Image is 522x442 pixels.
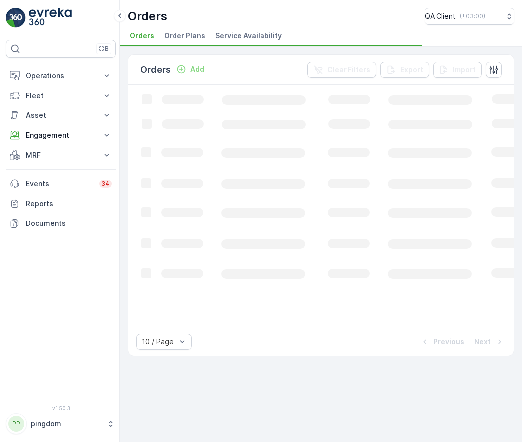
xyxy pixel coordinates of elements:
[327,65,370,75] p: Clear Filters
[460,12,485,20] p: ( +03:00 )
[6,214,116,233] a: Documents
[6,125,116,145] button: Engagement
[164,31,205,41] span: Order Plans
[215,31,282,41] span: Service Availability
[26,219,112,228] p: Documents
[6,405,116,411] span: v 1.50.3
[434,337,464,347] p: Previous
[6,66,116,86] button: Operations
[453,65,476,75] p: Import
[6,413,116,434] button: PPpingdom
[26,130,96,140] p: Engagement
[6,8,26,28] img: logo
[26,110,96,120] p: Asset
[6,86,116,106] button: Fleet
[474,337,491,347] p: Next
[6,194,116,214] a: Reports
[101,180,110,188] p: 34
[190,64,204,74] p: Add
[473,336,506,348] button: Next
[29,8,72,28] img: logo_light-DOdMpM7g.png
[425,8,514,25] button: QA Client(+03:00)
[99,45,109,53] p: ⌘B
[26,150,96,160] p: MRF
[31,419,102,429] p: pingdom
[128,8,167,24] p: Orders
[140,63,171,77] p: Orders
[26,199,112,209] p: Reports
[26,179,93,189] p: Events
[8,416,24,432] div: PP
[425,11,456,21] p: QA Client
[26,71,96,81] p: Operations
[380,62,429,78] button: Export
[400,65,423,75] p: Export
[6,174,116,194] a: Events34
[6,145,116,165] button: MRF
[26,91,96,101] p: Fleet
[173,63,208,75] button: Add
[419,336,465,348] button: Previous
[307,62,376,78] button: Clear Filters
[433,62,482,78] button: Import
[6,106,116,125] button: Asset
[130,31,154,41] span: Orders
